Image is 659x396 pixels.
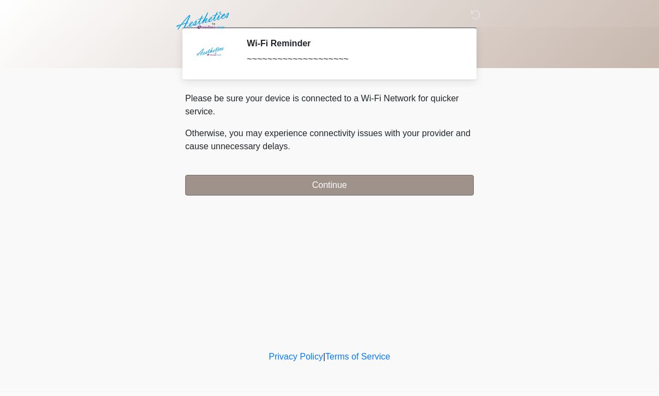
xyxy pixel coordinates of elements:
[247,38,457,48] h2: Wi-Fi Reminder
[185,92,474,118] p: Please be sure your device is connected to a Wi-Fi Network for quicker service.
[185,175,474,196] button: Continue
[269,352,324,361] a: Privacy Policy
[323,352,325,361] a: |
[193,38,226,71] img: Agent Avatar
[174,8,234,33] img: Aesthetics by Emediate Cure Logo
[325,352,390,361] a: Terms of Service
[288,142,290,151] span: .
[185,127,474,153] p: Otherwise, you may experience connectivity issues with your provider and cause unnecessary delays
[247,53,457,66] div: ~~~~~~~~~~~~~~~~~~~~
